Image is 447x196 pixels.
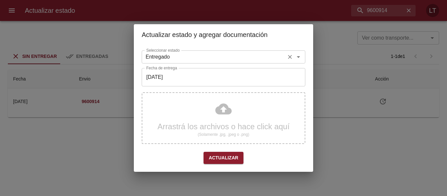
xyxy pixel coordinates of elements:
div: Arrastrá los archivos o hace click aquí(Solamente .jpg, .jpeg o .png) [142,92,305,144]
button: Limpiar [285,52,295,62]
button: Actualizar [204,152,243,164]
span: Confirmar cambio de estado [204,152,243,164]
span: Actualizar [209,154,238,162]
button: Abrir [294,52,303,62]
h2: Actualizar estado y agregar documentación [142,29,305,40]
